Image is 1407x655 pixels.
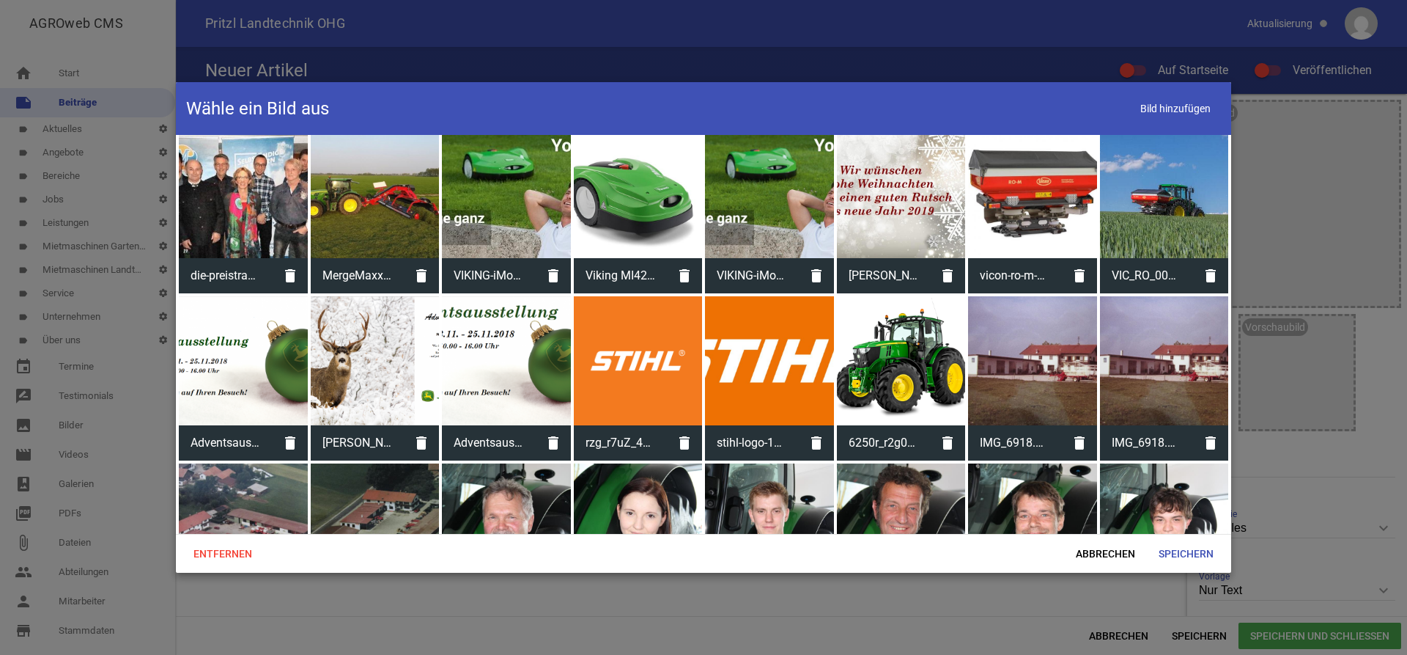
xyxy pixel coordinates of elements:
[574,424,668,462] span: rzg_r7uZ_400x400.png
[536,425,571,461] i: delete
[1130,93,1221,123] span: Bild hinzufügen
[273,425,308,461] i: delete
[442,424,536,462] span: Adventsausstellung Weihnachtskugel 2018.png
[574,257,668,295] span: Viking MI422.jpg
[837,424,931,462] span: 6250r_r2g001346_large_0207e11cc0fb8a81e9690849eace258e4cd04051.png
[179,257,273,295] span: die-preistraeger-und-ihre-laudatoren-von-500x297.jpg
[968,257,1062,295] span: vicon-ro-m-geospread,8209b62d-1.jpg
[837,257,931,295] span: Frohe Weihnachten.jpg
[1100,424,1194,462] span: IMG_6918.JPG
[179,424,273,462] span: Adventsausstellung Weihnachtsk2018.png
[1193,425,1228,461] i: delete
[1100,257,1194,295] span: VIC_RO_0003.jpg_width500.jpg
[930,425,965,461] i: delete
[404,425,439,461] i: delete
[311,424,405,462] span: Hirsch Adventsausstellung 2018.png
[182,541,264,567] span: Entfernen
[705,257,799,295] span: VIKING-iMow-Headerteaser.jpg
[311,257,405,295] span: MergeMaxx.jpg
[1193,258,1228,293] i: delete
[442,257,536,295] span: VIKING-iMow-Headerteaser.jpg
[799,258,834,293] i: delete
[968,424,1062,462] span: IMG_6918.JPG
[404,258,439,293] i: delete
[186,97,329,120] h4: Wähle ein Bild aus
[930,258,965,293] i: delete
[799,425,834,461] i: delete
[1062,258,1097,293] i: delete
[667,425,702,461] i: delete
[273,258,308,293] i: delete
[705,424,799,462] span: stihl-logo-1200px.jpg
[1062,425,1097,461] i: delete
[1147,541,1225,567] span: Speichern
[536,258,571,293] i: delete
[1064,541,1147,567] span: Abbrechen
[667,258,702,293] i: delete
